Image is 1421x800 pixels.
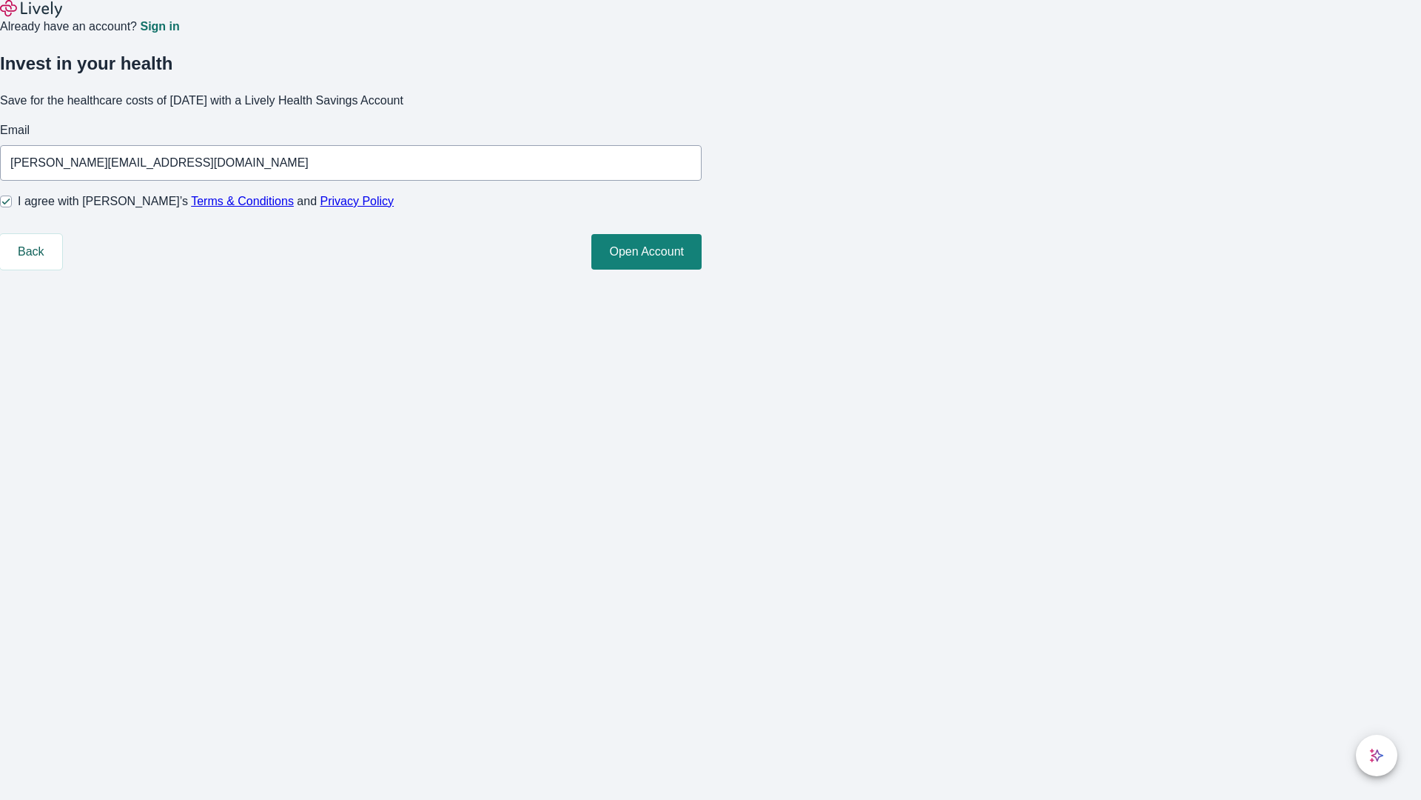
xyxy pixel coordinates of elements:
svg: Lively AI Assistant [1369,748,1384,763]
button: chat [1356,735,1397,776]
a: Terms & Conditions [191,195,294,207]
button: Open Account [591,234,702,270]
span: I agree with [PERSON_NAME]’s and [18,193,394,210]
a: Privacy Policy [320,195,394,207]
a: Sign in [140,21,179,33]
